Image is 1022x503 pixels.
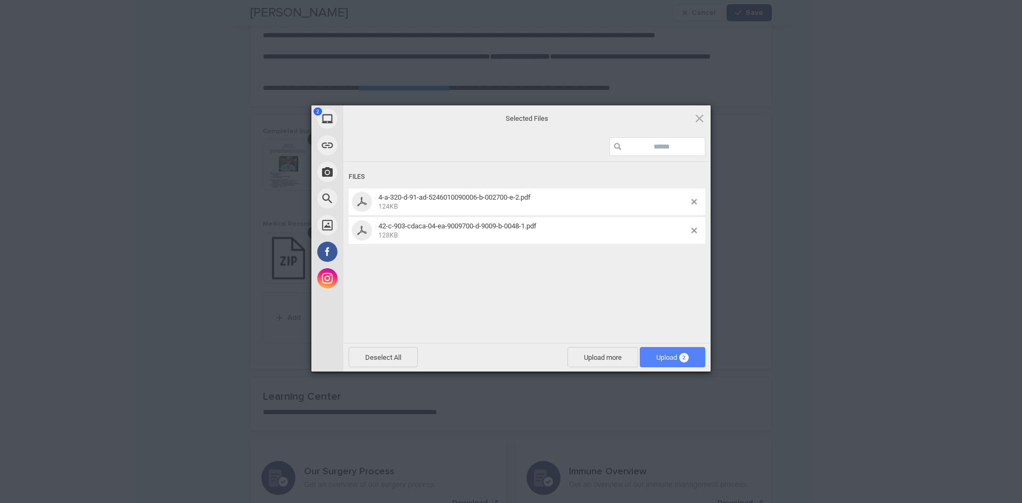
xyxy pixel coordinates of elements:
span: 128KB [378,232,398,239]
span: 42-c-903-cdaca-04-ea-9009700-d-9009-b-0048-1.pdf [375,222,691,240]
div: Facebook [311,238,439,265]
div: Web Search [311,185,439,212]
span: 2 [314,108,322,116]
span: Upload [656,353,689,361]
span: 4-a-320-d-91-ad-5246010090006-b-002700-e-2.pdf [378,193,531,201]
div: Take Photo [311,159,439,185]
span: Upload more [567,347,638,367]
div: Instagram [311,265,439,292]
div: Unsplash [311,212,439,238]
div: Files [349,167,705,187]
span: Selected Files [421,113,633,123]
div: Link (URL) [311,132,439,159]
span: 4-a-320-d-91-ad-5246010090006-b-002700-e-2.pdf [375,193,691,211]
span: 2 [679,353,689,362]
span: 124KB [378,203,398,210]
span: Upload [640,347,705,367]
span: Deselect All [349,347,418,367]
div: My Device [311,105,439,132]
span: 42-c-903-cdaca-04-ea-9009700-d-9009-b-0048-1.pdf [378,222,537,230]
span: Click here or hit ESC to close picker [694,112,705,124]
